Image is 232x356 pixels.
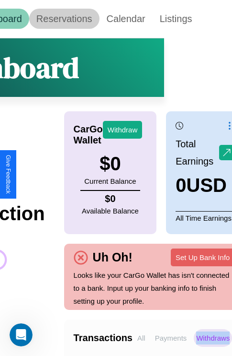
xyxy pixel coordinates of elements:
h4: $ 0 [82,193,139,204]
p: Withdraws [194,329,232,347]
a: Calendar [99,9,153,29]
h4: Uh Oh! [88,250,137,264]
a: Reservations [29,9,99,29]
h4: CarGo Wallet [74,124,103,146]
a: Listings [153,9,199,29]
button: Withdraw [103,121,143,139]
iframe: Intercom live chat [10,323,33,346]
p: Payments [153,329,189,347]
p: Current Balance [84,175,136,188]
div: Give Feedback [5,155,11,194]
p: All [135,329,148,347]
h3: $ 0 [84,153,136,175]
h4: Transactions [74,332,133,344]
p: Total Earnings [176,135,219,170]
p: Available Balance [82,204,139,217]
